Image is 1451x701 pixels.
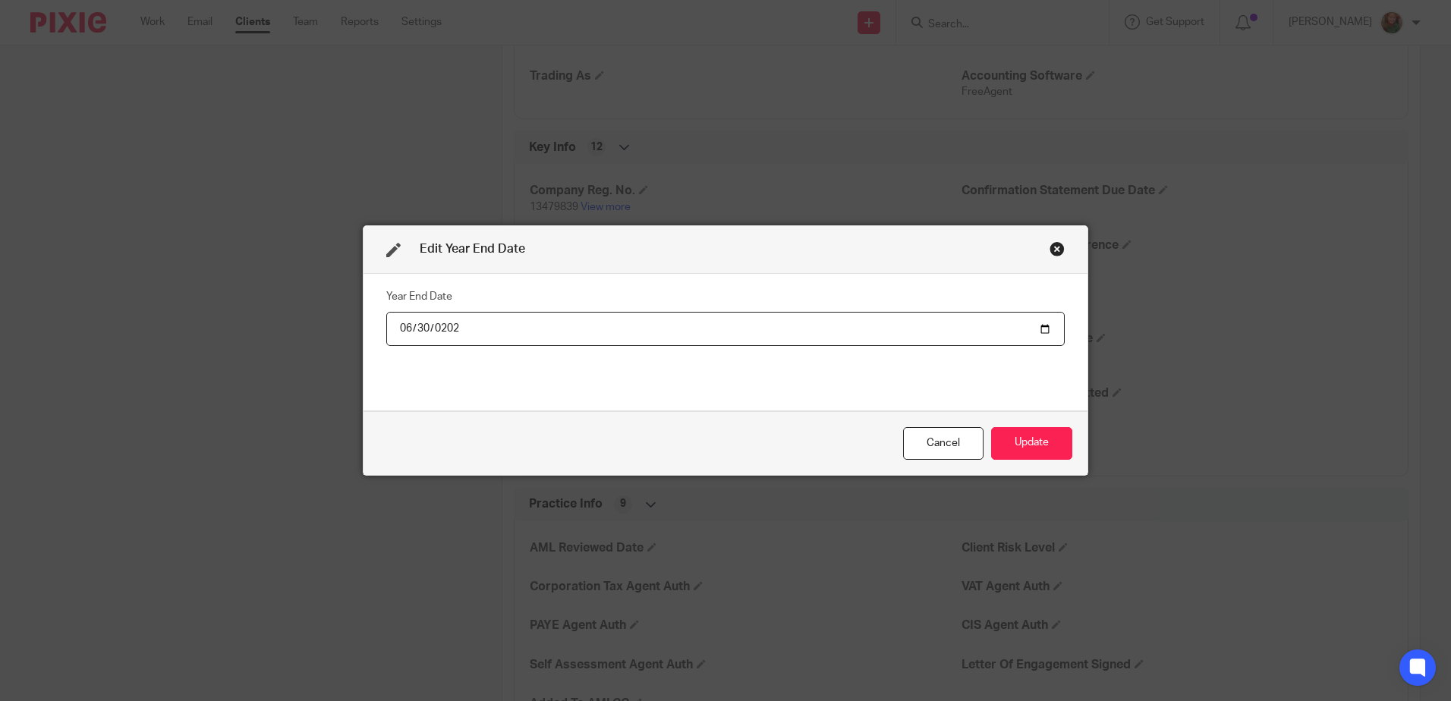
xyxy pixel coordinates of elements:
[903,427,984,460] div: Close this dialog window
[1050,241,1065,256] div: Close this dialog window
[386,289,452,304] label: Year End Date
[991,427,1072,460] button: Update
[386,312,1065,346] input: YYYY-MM-DD
[420,243,525,255] span: Edit Year End Date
